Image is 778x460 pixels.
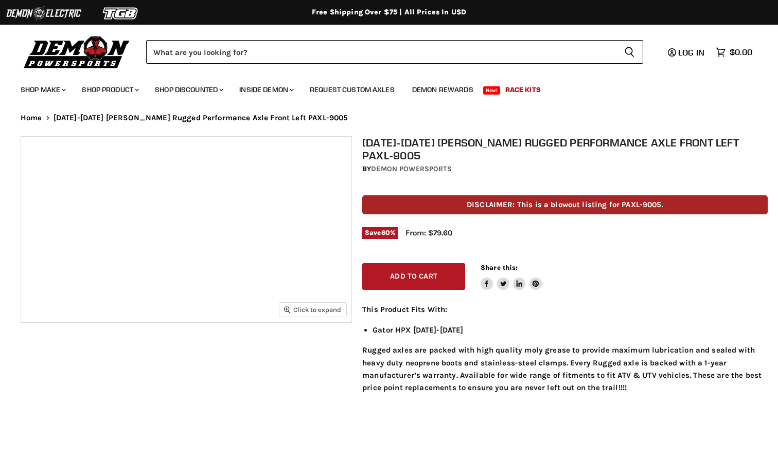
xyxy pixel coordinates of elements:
span: 60 [381,229,390,236]
a: Shop Product [74,79,145,100]
a: Demon Powersports [371,164,451,173]
form: Product [146,40,643,64]
a: Demon Rewards [404,79,481,100]
a: Request Custom Axles [302,79,402,100]
span: [DATE]-[DATE] [PERSON_NAME] Rugged Performance Axle Front Left PAXL-9005 [54,114,348,122]
span: $0.00 [730,47,752,57]
img: TGB Logo 2 [82,4,160,23]
span: Save % [362,227,398,238]
input: Search [146,40,616,64]
div: by [362,163,768,175]
span: Click to expand [284,306,341,314]
button: Search [616,40,643,64]
aside: Share this: [481,263,542,290]
p: DISCLAIMER: This is a blowout listing for PAXL-9005. [362,195,768,214]
button: Add to cart [362,263,465,290]
a: Shop Discounted [147,79,229,100]
span: Share this: [481,264,518,271]
span: New! [483,86,501,95]
a: Shop Make [13,79,72,100]
span: Log in [678,47,704,58]
button: Click to expand [279,303,346,317]
a: $0.00 [711,45,757,60]
img: Demon Electric Logo 2 [5,4,82,23]
a: Inside Demon [232,79,300,100]
h1: [DATE]-[DATE] [PERSON_NAME] Rugged Performance Axle Front Left PAXL-9005 [362,136,768,162]
li: Gator HPX [DATE]-[DATE] [373,324,768,336]
a: Log in [663,48,711,57]
span: Add to cart [390,272,437,281]
a: Race Kits [498,79,549,100]
p: This Product Fits With: [362,303,768,316]
span: From: $79.60 [405,228,452,237]
ul: Main menu [13,75,750,100]
div: Rugged axles are packed with high quality moly grease to provide maximum lubrication and sealed w... [362,303,768,394]
img: Demon Powersports [21,33,133,70]
a: Home [21,114,42,122]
